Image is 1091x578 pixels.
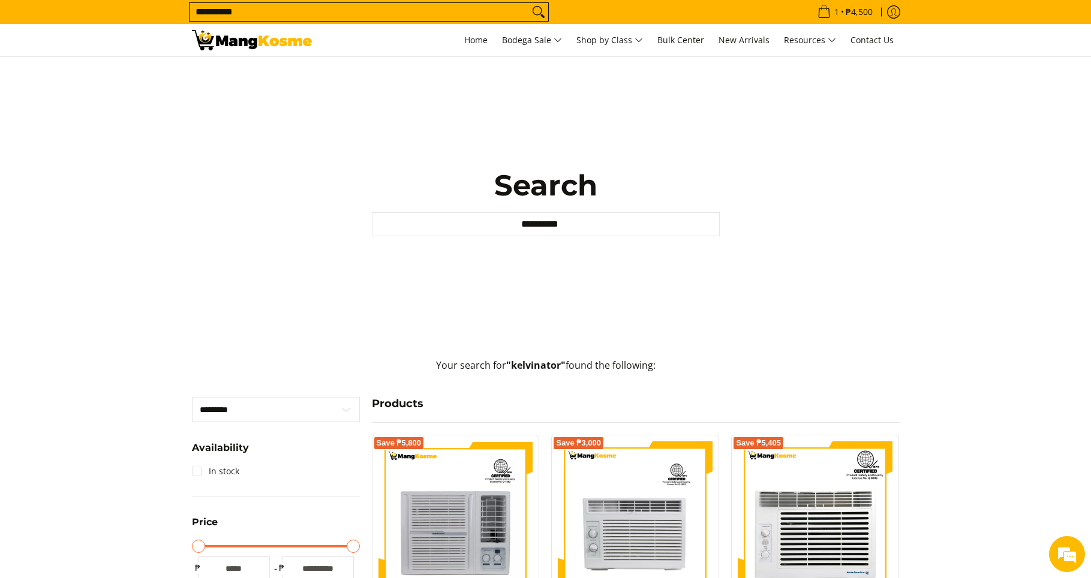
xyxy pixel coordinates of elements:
[719,34,770,46] span: New Arrivals
[192,517,218,536] summary: Open
[657,34,704,46] span: Bulk Center
[529,3,548,21] button: Search
[778,24,842,56] a: Resources
[736,439,781,447] span: Save ₱5,405
[192,562,204,574] span: ₱
[192,30,312,50] img: Search: 14 results found for &quot;kelvinator&quot; | Mang Kosme
[372,167,720,203] h1: Search
[784,33,836,48] span: Resources
[502,33,562,48] span: Bodega Sale
[192,517,218,527] span: Price
[506,359,566,372] strong: "kelvinator"
[570,24,649,56] a: Shop by Class
[713,24,776,56] a: New Arrivals
[814,5,876,19] span: •
[651,24,710,56] a: Bulk Center
[192,443,249,453] span: Availability
[372,397,900,411] h4: Products
[192,443,249,462] summary: Open
[458,24,494,56] a: Home
[324,24,900,56] nav: Main Menu
[832,8,841,16] span: 1
[192,462,239,481] a: In stock
[844,24,900,56] a: Contact Us
[844,8,874,16] span: ₱4,500
[850,34,894,46] span: Contact Us
[192,358,900,385] p: Your search for found the following:
[377,439,422,447] span: Save ₱5,800
[556,439,601,447] span: Save ₱3,000
[464,34,488,46] span: Home
[276,562,288,574] span: ₱
[576,33,643,48] span: Shop by Class
[496,24,568,56] a: Bodega Sale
